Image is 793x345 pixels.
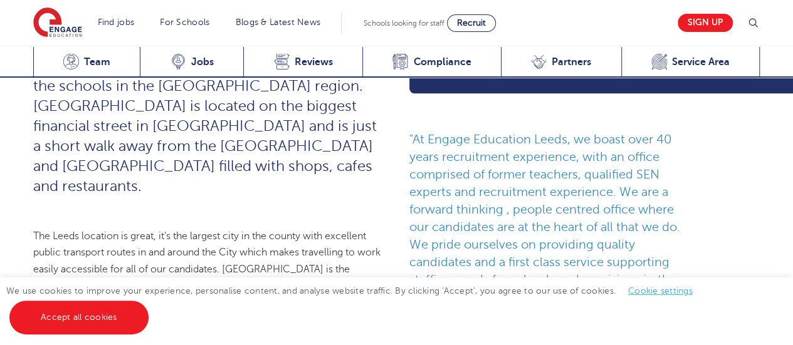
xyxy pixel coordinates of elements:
span: Team [84,56,110,68]
p: At Engage Education Leeds, we boast over 40 years recruitment experience, with an office comprise... [409,131,685,306]
a: Partners [501,47,621,78]
span: Recruit [457,18,486,28]
span: Jobs [191,56,214,68]
a: For Schools [160,18,209,27]
a: Sign up [678,14,733,32]
a: Compliance [362,47,501,78]
span: The Leeds location is great, it’s the largest city in the county with excellent public transport ... [33,230,381,307]
a: Recruit [447,14,496,32]
a: Cookie settings [628,286,693,296]
span: Service Area [672,56,730,68]
a: Service Area [621,47,760,78]
a: Reviews [243,47,362,78]
span: Compliance [413,56,471,68]
a: Find jobs [98,18,135,27]
span: We use cookies to improve your experience, personalise content, and analyse website traffic. By c... [6,286,705,322]
a: Blogs & Latest News [236,18,321,27]
span: Reviews [295,56,333,68]
a: Team [33,47,140,78]
img: Engage Education [33,8,82,39]
span: Schools looking for staff [364,19,444,28]
a: Accept all cookies [9,301,149,334]
span: Partners [552,56,591,68]
a: Jobs [140,47,243,78]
